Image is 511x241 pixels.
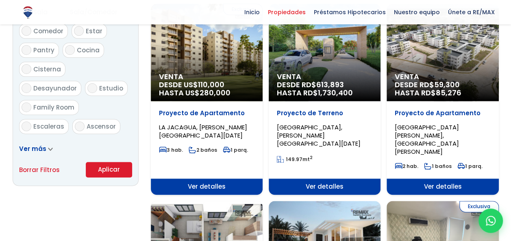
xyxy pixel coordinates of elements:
[33,46,54,54] span: Pantry
[395,109,490,117] p: Proyecto de Apartamento
[19,144,53,153] a: Ver más
[387,179,498,195] span: Ver detalles
[159,89,254,97] span: HASTA US$
[159,123,247,140] span: LA JACAGUA, [PERSON_NAME][GEOGRAPHIC_DATA][DATE]
[318,88,353,98] span: 1,730,400
[33,122,64,131] span: Escaleras
[86,27,102,35] span: Estar
[277,73,372,81] span: Venta
[200,88,230,98] span: 280,000
[310,155,313,161] sup: 2
[395,73,490,81] span: Venta
[22,83,31,93] input: Desayunador
[395,163,418,170] span: 2 hab.
[424,163,452,170] span: 1 baños
[395,89,490,97] span: HASTA RD$
[22,102,31,112] input: Family Room
[22,26,31,36] input: Comedor
[159,73,254,81] span: Venta
[395,81,490,97] span: DESDE RD$
[159,81,254,97] span: DESDE US$
[277,81,372,97] span: DESDE RD$
[151,179,263,195] span: Ver detalles
[277,89,372,97] span: HASTA RD$
[86,162,132,177] button: Aplicar
[99,84,123,93] span: Estudio
[19,144,46,153] span: Ver más
[74,26,84,36] input: Estar
[390,6,444,18] span: Nuestro equipo
[395,123,459,156] span: [GEOGRAPHIC_DATA][PERSON_NAME], [GEOGRAPHIC_DATA][PERSON_NAME]
[159,146,183,153] span: 3 hab.
[286,156,302,163] span: 149.97
[444,6,499,18] span: Únete a RE/MAX
[457,163,483,170] span: 1 parq.
[65,45,75,55] input: Cocina
[277,123,361,148] span: [GEOGRAPHIC_DATA], [PERSON_NAME][GEOGRAPHIC_DATA][DATE]
[19,165,60,175] a: Borrar Filtros
[436,88,461,98] span: 85,276
[33,103,74,112] span: Family Room
[316,80,344,90] span: 613,893
[434,80,460,90] span: 59,300
[269,179,381,195] span: Ver detalles
[269,4,381,195] a: Venta DESDE RD$613,893 HASTA RD$1,730,400 Proyecto de Terreno [GEOGRAPHIC_DATA], [PERSON_NAME][GE...
[87,122,116,131] span: Ascensor
[264,6,310,18] span: Propiedades
[77,46,100,54] span: Cocina
[22,121,31,131] input: Escaleras
[310,6,390,18] span: Préstamos Hipotecarios
[22,64,31,74] input: Cisterna
[189,146,217,153] span: 2 baños
[21,5,35,19] img: Logo de REMAX
[159,109,254,117] p: Proyecto de Apartamento
[87,83,97,93] input: Estudio
[22,45,31,55] input: Pantry
[75,121,85,131] input: Ascensor
[223,146,248,153] span: 1 parq.
[33,27,63,35] span: Comedor
[198,80,224,90] span: 110,000
[151,4,263,195] a: Exclusiva Venta DESDE US$110,000 HASTA US$280,000 Proyecto de Apartamento LA JACAGUA, [PERSON_NAM...
[277,109,372,117] p: Proyecto de Terreno
[33,84,77,93] span: Desayunador
[459,201,499,212] span: Exclusiva
[240,6,264,18] span: Inicio
[387,4,498,195] a: Venta DESDE RD$59,300 HASTA RD$85,276 Proyecto de Apartamento [GEOGRAPHIC_DATA][PERSON_NAME], [GE...
[277,156,313,163] span: mt
[33,65,61,73] span: Cisterna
